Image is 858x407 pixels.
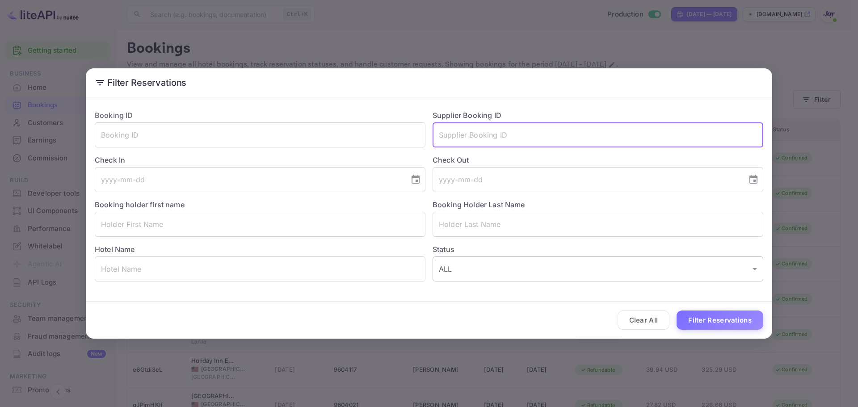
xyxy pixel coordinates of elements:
[95,256,425,281] input: Hotel Name
[95,155,425,165] label: Check In
[433,111,501,120] label: Supplier Booking ID
[407,171,425,189] button: Choose date
[95,122,425,147] input: Booking ID
[618,310,670,330] button: Clear All
[433,212,763,237] input: Holder Last Name
[95,245,135,254] label: Hotel Name
[95,212,425,237] input: Holder First Name
[433,256,763,281] div: ALL
[744,171,762,189] button: Choose date
[677,310,763,330] button: Filter Reservations
[86,68,772,97] h2: Filter Reservations
[433,200,525,209] label: Booking Holder Last Name
[433,244,763,255] label: Status
[95,167,403,192] input: yyyy-mm-dd
[95,200,185,209] label: Booking holder first name
[433,155,763,165] label: Check Out
[95,111,133,120] label: Booking ID
[433,122,763,147] input: Supplier Booking ID
[433,167,741,192] input: yyyy-mm-dd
